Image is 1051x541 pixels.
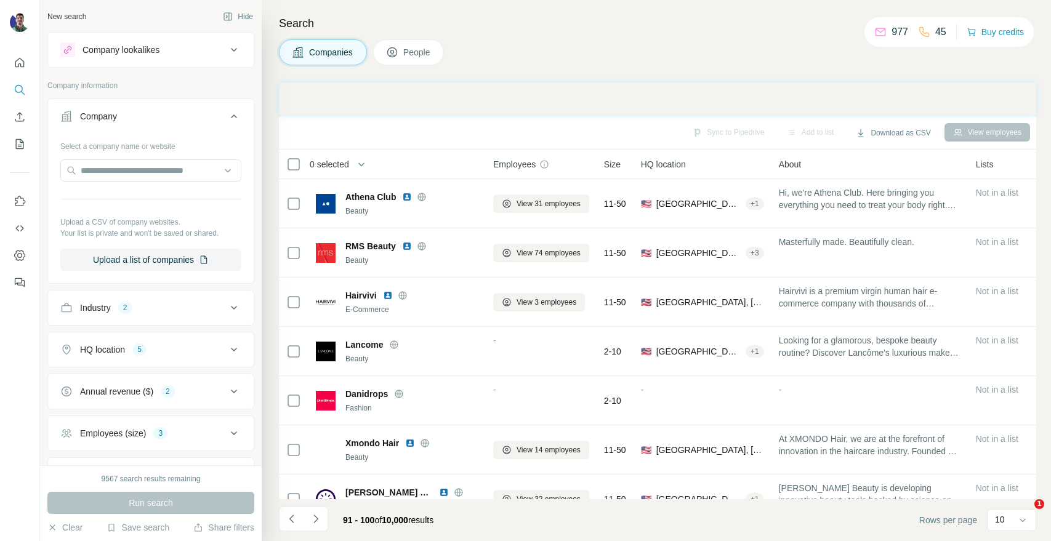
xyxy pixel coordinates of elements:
[746,247,764,258] div: + 3
[279,507,304,531] button: Navigate to previous page
[10,271,30,294] button: Feedback
[48,419,254,448] button: Employees (size)3
[976,335,1018,345] span: Not in a list
[746,494,764,505] div: + 1
[279,82,1036,115] iframe: Banner
[345,289,377,302] span: Hairvivi
[405,438,415,448] img: LinkedIn logo
[656,493,741,505] span: [GEOGRAPHIC_DATA], [US_STATE]
[80,302,111,314] div: Industry
[439,487,449,497] img: LinkedIn logo
[153,428,167,439] div: 3
[345,403,478,414] div: Fashion
[10,52,30,74] button: Quick start
[10,106,30,128] button: Enrich CSV
[60,136,241,152] div: Select a company name or website
[80,110,117,122] div: Company
[641,345,651,358] span: 🇺🇸
[656,345,741,358] span: [GEOGRAPHIC_DATA], [GEOGRAPHIC_DATA]
[517,198,581,209] span: View 31 employees
[656,444,764,456] span: [GEOGRAPHIC_DATA], [US_STATE]
[604,247,626,259] span: 11-50
[779,285,961,310] span: Hairvivi is a premium virgin human hair e-commerce company with thousands of customers in 10+ cou...
[493,490,589,508] button: View 32 employees
[493,293,585,311] button: View 3 employees
[493,244,589,262] button: View 74 employees
[316,391,336,411] img: Logo of Danidrops
[1034,499,1044,509] span: 1
[493,385,496,395] span: -
[345,486,433,499] span: [PERSON_NAME] Beauty
[102,473,201,484] div: 9567 search results remaining
[316,342,336,361] img: Logo of Lancome
[641,158,686,170] span: HQ location
[214,7,262,26] button: Hide
[493,335,496,345] span: -
[316,299,336,305] img: Logo of Hairvivi
[604,296,626,308] span: 11-50
[343,515,374,525] span: 91 - 100
[779,385,782,395] span: -
[279,15,1036,32] h4: Search
[976,237,1018,247] span: Not in a list
[641,385,644,395] span: -
[48,102,254,136] button: Company
[48,335,254,364] button: HQ location5
[935,25,946,39] p: 45
[382,515,408,525] span: 10,000
[656,198,741,210] span: [GEOGRAPHIC_DATA], [US_STATE]
[746,198,764,209] div: + 1
[80,343,125,356] div: HQ location
[604,345,621,358] span: 2-10
[604,444,626,456] span: 11-50
[60,249,241,271] button: Upload a list of companies
[604,198,626,210] span: 11-50
[892,25,908,39] p: 977
[60,217,241,228] p: Upload a CSV of company websites.
[517,247,581,258] span: View 74 employees
[83,44,159,56] div: Company lookalikes
[345,240,396,252] span: RMS Beauty
[779,158,802,170] span: About
[161,386,175,397] div: 2
[517,494,581,505] span: View 32 employees
[316,194,336,214] img: Logo of Athena Club
[604,158,621,170] span: Size
[995,513,1005,526] p: 10
[779,482,961,507] span: [PERSON_NAME] Beauty is developing innovative beauty tools backed by science and driven by the be...
[118,302,132,313] div: 2
[493,441,589,459] button: View 14 employees
[309,46,354,58] span: Companies
[976,434,1018,444] span: Not in a list
[345,339,383,351] span: Lancome
[316,447,336,452] img: Logo of Xmondo Hair
[316,489,336,509] img: Logo of Michael Todd Beauty
[10,79,30,101] button: Search
[345,353,478,364] div: Beauty
[641,493,651,505] span: 🇺🇸
[779,186,961,211] span: Hi, we're Athena Club. Here bringing you everything you need to treat your body right. Think feel...
[604,395,621,407] span: 2-10
[517,444,581,455] span: View 14 employees
[976,286,1018,296] span: Not in a list
[402,241,412,251] img: LinkedIn logo
[919,514,977,526] span: Rows per page
[10,217,30,239] button: Use Surfe API
[604,493,626,505] span: 11-50
[641,296,651,308] span: 🇺🇸
[517,297,576,308] span: View 3 employees
[976,188,1018,198] span: Not in a list
[976,158,994,170] span: Lists
[383,291,393,300] img: LinkedIn logo
[316,243,336,263] img: Logo of RMS Beauty
[976,483,1018,493] span: Not in a list
[47,521,83,534] button: Clear
[48,460,254,490] button: Technologies
[374,515,382,525] span: of
[641,444,651,456] span: 🇺🇸
[60,228,241,239] p: Your list is private and won't be saved or shared.
[779,334,961,359] span: Looking for a glamorous, bespoke beauty routine? Discover Lancôme's luxurious makeup and skincare...
[641,198,651,210] span: 🇺🇸
[193,521,254,534] button: Share filters
[345,437,399,449] span: Xmondo Hair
